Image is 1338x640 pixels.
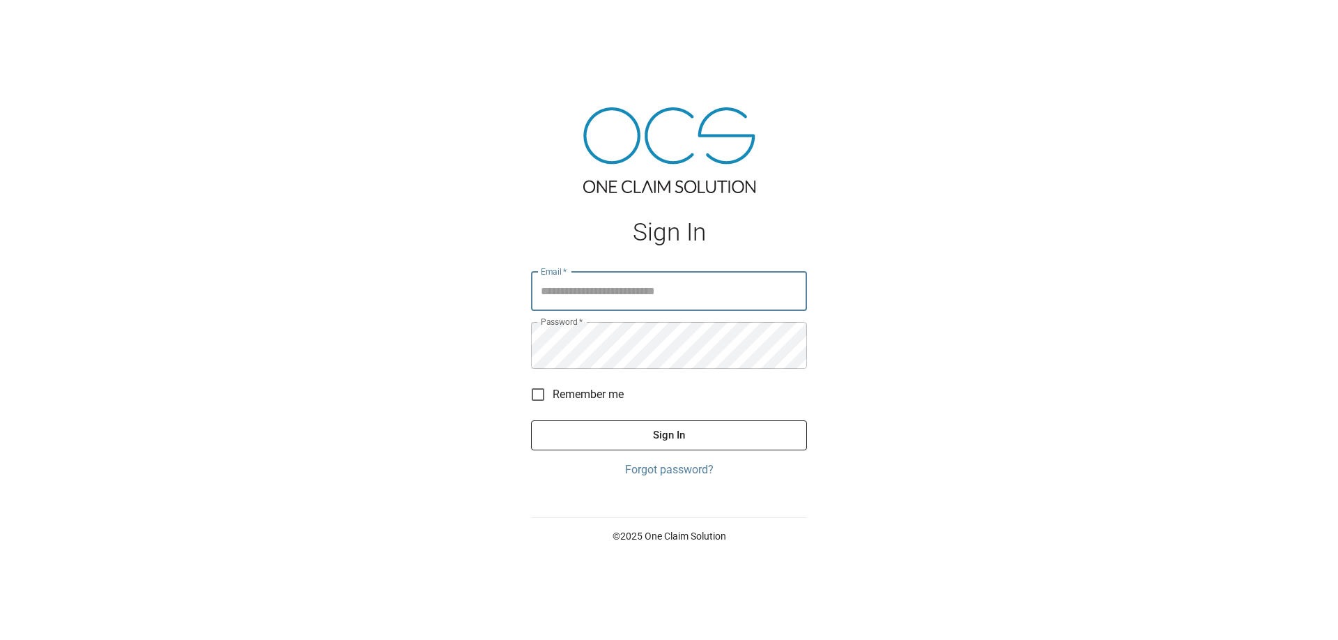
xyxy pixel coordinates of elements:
label: Email [541,266,567,277]
h1: Sign In [531,218,807,247]
img: ocs-logo-white-transparent.png [17,8,72,36]
a: Forgot password? [531,462,807,478]
p: © 2025 One Claim Solution [531,529,807,543]
button: Sign In [531,420,807,450]
label: Password [541,316,583,328]
img: ocs-logo-tra.png [583,107,755,193]
span: Remember me [553,386,624,403]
